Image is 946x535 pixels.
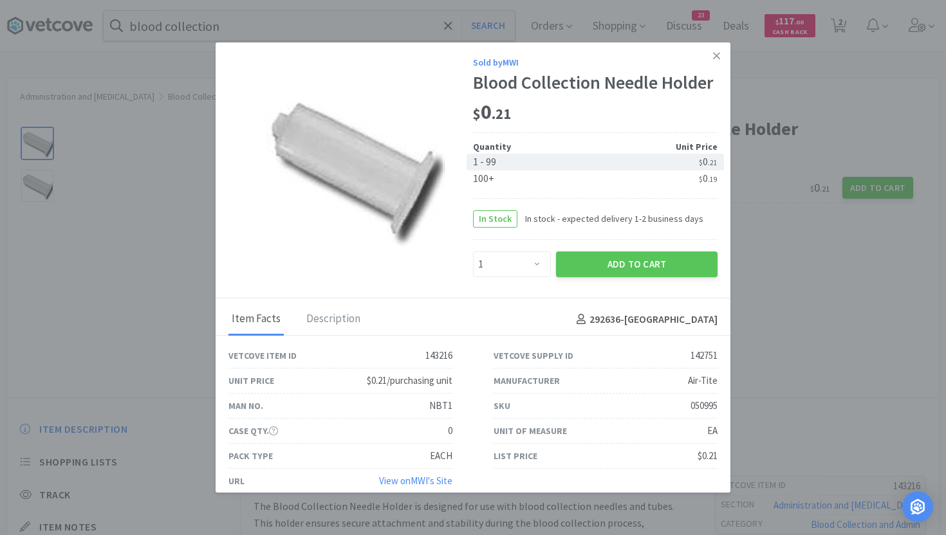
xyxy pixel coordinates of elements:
[595,140,718,154] div: Unit Price
[571,311,718,328] h4: 292636 - [GEOGRAPHIC_DATA]
[707,423,718,439] div: EA
[902,491,933,522] div: Open Intercom Messenger
[473,72,718,94] div: Blood Collection Needle Holder
[699,158,703,167] span: $
[699,155,718,168] span: 0
[367,373,452,388] div: $0.21/purchasing unit
[473,99,511,125] span: 0
[556,251,718,277] button: Add to Cart
[688,373,718,388] div: Air-Tite
[699,172,718,185] span: 0
[256,83,445,250] img: ee2584d912814a62a49866eb73ccdf39_142751.png
[429,398,452,413] div: NBT1
[473,170,595,187] div: 100+
[691,398,718,413] div: 050995
[494,424,567,438] div: Unit of Measure
[228,449,273,463] div: Pack Type
[303,304,364,336] div: Description
[425,348,452,363] div: 143216
[228,424,278,438] div: Case Qty.
[473,140,595,154] div: Quantity
[494,399,510,413] div: SKU
[473,55,718,69] div: Sold by MWI
[228,474,245,488] div: URL
[494,374,560,388] div: Manufacturer
[473,154,595,170] div: 1 - 99
[708,158,718,167] span: . 21
[379,475,452,487] a: View onMWI's Site
[473,105,481,123] span: $
[228,374,274,388] div: Unit Price
[228,304,284,336] div: Item Facts
[228,349,297,363] div: Vetcove Item ID
[517,212,703,226] span: In stock - expected delivery 1-2 business days
[430,448,452,464] div: EACH
[699,175,703,184] span: $
[448,423,452,439] div: 0
[474,211,517,227] span: In Stock
[228,399,263,413] div: Man No.
[691,348,718,363] div: 142751
[708,175,718,184] span: . 19
[494,449,537,463] div: List Price
[698,448,718,464] div: $0.21
[494,349,573,363] div: Vetcove Supply ID
[492,105,511,123] span: . 21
